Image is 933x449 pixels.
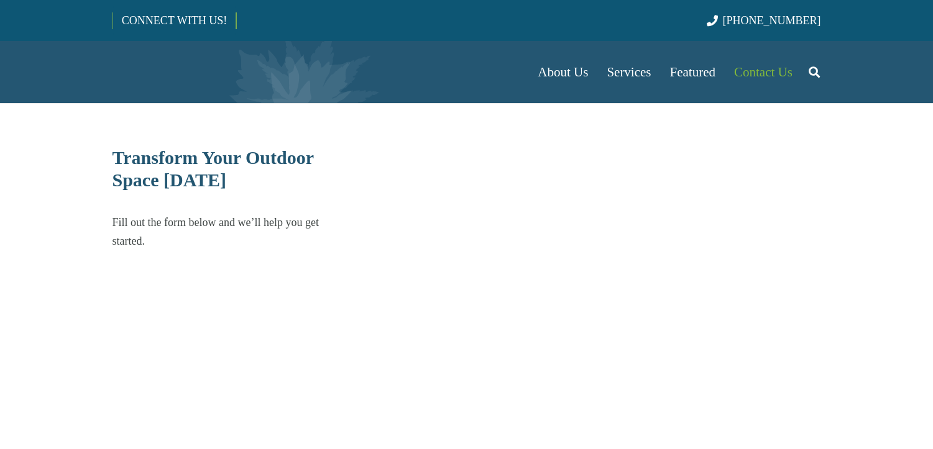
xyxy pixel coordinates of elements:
a: Search [802,57,827,88]
a: Borst-Logo [113,47,319,97]
a: Featured [661,41,725,103]
span: Contact Us [734,65,793,79]
span: [PHONE_NUMBER] [723,14,821,27]
a: About Us [528,41,597,103]
span: About Us [538,65,588,79]
a: Contact Us [725,41,802,103]
span: Featured [670,65,715,79]
a: [PHONE_NUMBER] [707,14,820,27]
span: Services [607,65,651,79]
p: Fill out the form below and we’ll help you get started. [113,213,344,250]
span: Transform Your Outdoor Space [DATE] [113,147,314,190]
a: Services [597,41,660,103]
a: CONNECT WITH US! [113,6,236,35]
